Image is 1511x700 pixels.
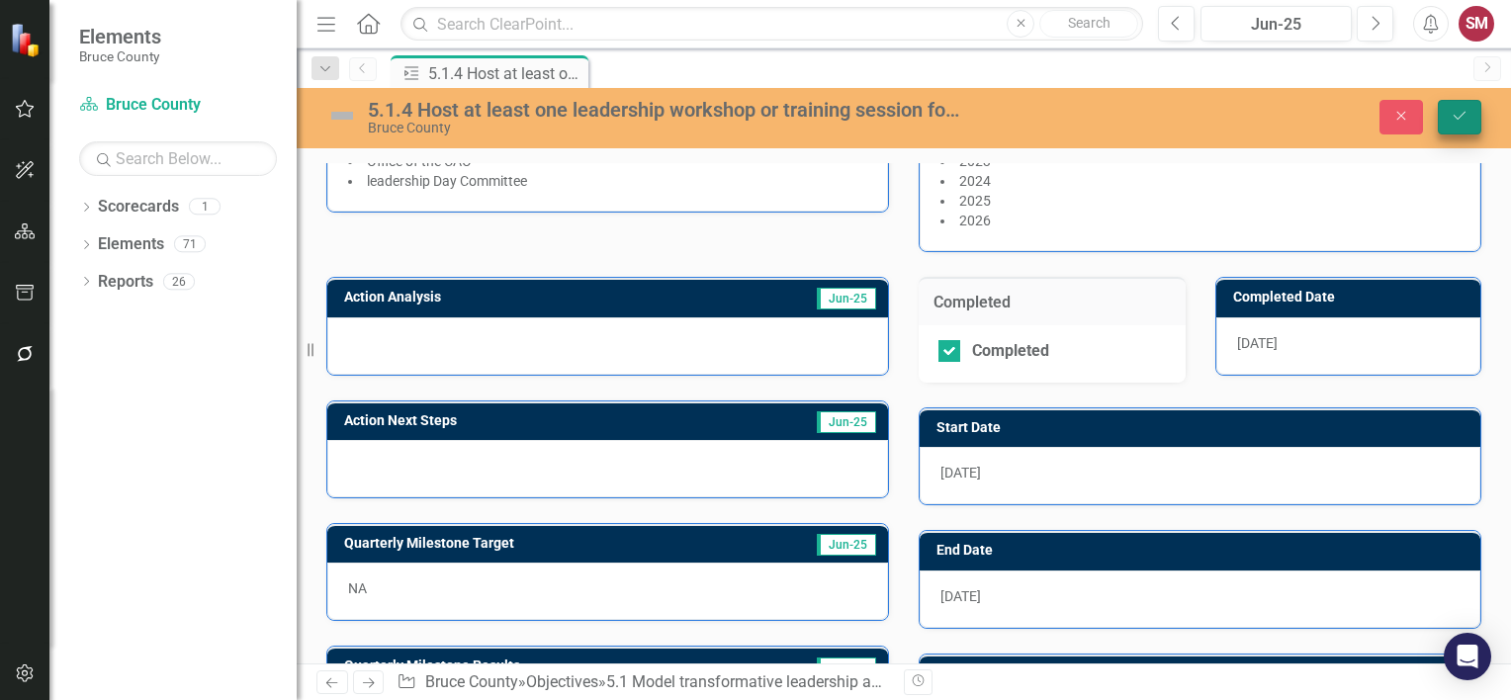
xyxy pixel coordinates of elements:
h3: Completed Date [1233,290,1471,305]
span: 2024 [959,173,991,189]
h3: Action Analysis [344,290,671,305]
input: Search ClearPoint... [400,7,1143,42]
span: Jun-25 [817,657,876,679]
div: Jun-25 [1207,13,1345,37]
a: Scorecards [98,196,179,219]
h3: Action Next Steps [344,413,690,428]
span: [DATE] [940,588,981,604]
button: Search [1039,10,1138,38]
div: 5.1.4 Host at least one leadership workshop or training session for managers and supervisors ever... [428,61,583,86]
span: 2026 [959,213,991,228]
span: Elements [79,25,161,48]
h3: Start Date [936,420,1470,435]
div: » » » [397,671,889,694]
div: 26 [163,273,195,290]
span: 2025 [959,193,991,209]
a: 5.1 Model transformative leadership and drive engagement at all levels of the organization. [606,672,1240,691]
div: 1 [189,199,221,216]
h3: Quarterly Milestone Target [344,536,737,551]
button: SM [1459,6,1494,42]
a: Reports [98,271,153,294]
span: [DATE] [1237,335,1278,351]
small: Bruce County [79,48,161,64]
span: Jun-25 [817,534,876,556]
a: Elements [98,233,164,256]
span: leadership Day Committee [367,173,527,189]
div: Open Intercom Messenger [1444,633,1491,680]
h3: Quarterly Milestone Results [344,658,741,673]
img: ClearPoint Strategy [10,22,45,57]
h3: End Date [936,543,1470,558]
p: NA [348,578,867,598]
a: Objectives [526,672,598,691]
a: Bruce County [79,94,277,117]
div: 5.1.4 Host at least one leadership workshop or training session for managers and supervisors ever... [368,99,965,121]
span: Jun-25 [817,411,876,433]
span: Jun-25 [817,288,876,309]
span: Search [1068,15,1111,31]
div: Bruce County [368,121,965,135]
input: Search Below... [79,141,277,176]
h3: Completed [933,294,1171,311]
button: Jun-25 [1200,6,1352,42]
a: Bruce County [425,672,518,691]
img: Not Defined [326,100,358,131]
div: 71 [174,236,206,253]
span: [DATE] [940,465,981,481]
